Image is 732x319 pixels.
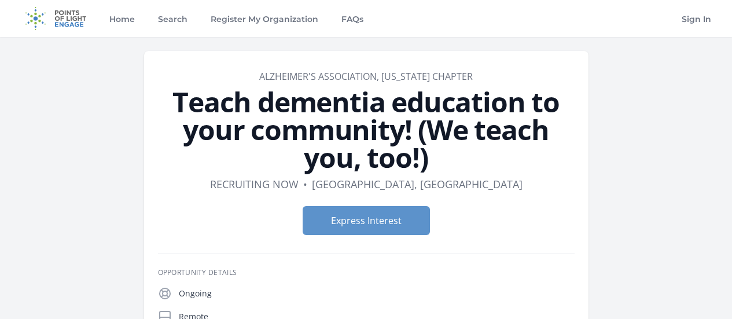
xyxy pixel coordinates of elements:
[303,206,430,235] button: Express Interest
[303,176,307,192] div: •
[158,268,575,277] h3: Opportunity Details
[158,88,575,171] h1: Teach dementia education to your community! (We teach you, too!)
[312,176,523,192] dd: [GEOGRAPHIC_DATA], [GEOGRAPHIC_DATA]
[210,176,299,192] dd: Recruiting now
[179,288,575,299] p: Ongoing
[259,70,473,83] a: Alzheimer's Association, [US_STATE] Chapter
